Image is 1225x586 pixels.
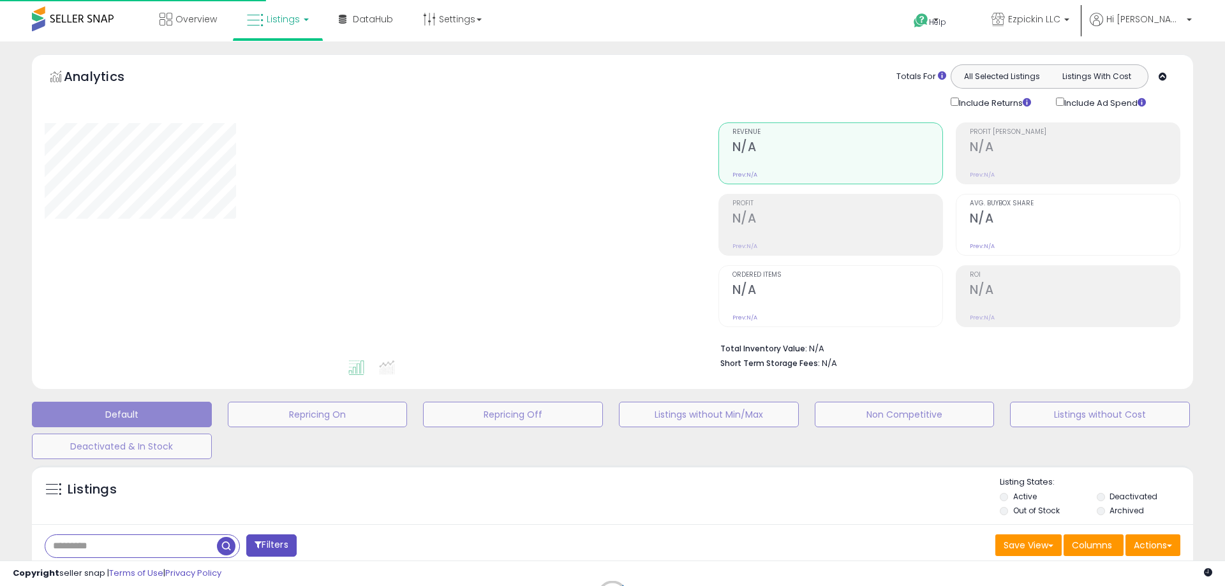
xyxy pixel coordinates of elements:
small: Prev: N/A [732,314,757,321]
span: N/A [822,357,837,369]
span: Listings [267,13,300,26]
a: Help [903,3,971,41]
small: Prev: N/A [970,242,995,250]
h2: N/A [970,282,1180,300]
span: Help [929,17,946,27]
span: Hi [PERSON_NAME] [1106,13,1183,26]
b: Total Inventory Value: [720,343,807,354]
span: Revenue [732,129,942,136]
h5: Analytics [64,68,149,89]
button: Repricing Off [423,402,603,427]
small: Prev: N/A [970,314,995,321]
div: Include Returns [941,95,1046,110]
button: All Selected Listings [954,68,1050,85]
small: Prev: N/A [732,171,757,179]
h2: N/A [732,282,942,300]
span: DataHub [353,13,393,26]
span: Ezpickin LLC [1008,13,1060,26]
div: Totals For [896,71,946,83]
button: Repricing On [228,402,408,427]
button: Non Competitive [815,402,995,427]
button: Default [32,402,212,427]
span: ROI [970,272,1180,279]
span: Profit [732,200,942,207]
h2: N/A [732,211,942,228]
span: Overview [175,13,217,26]
h2: N/A [970,140,1180,157]
b: Short Term Storage Fees: [720,358,820,369]
h2: N/A [970,211,1180,228]
div: seller snap | | [13,568,221,580]
small: Prev: N/A [970,171,995,179]
h2: N/A [732,140,942,157]
button: Listings without Cost [1010,402,1190,427]
button: Listings without Min/Max [619,402,799,427]
button: Listings With Cost [1049,68,1144,85]
a: Hi [PERSON_NAME] [1090,13,1192,41]
button: Deactivated & In Stock [32,434,212,459]
strong: Copyright [13,567,59,579]
span: Ordered Items [732,272,942,279]
div: Include Ad Spend [1046,95,1166,110]
span: Avg. Buybox Share [970,200,1180,207]
span: Profit [PERSON_NAME] [970,129,1180,136]
small: Prev: N/A [732,242,757,250]
li: N/A [720,340,1171,355]
i: Get Help [913,13,929,29]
